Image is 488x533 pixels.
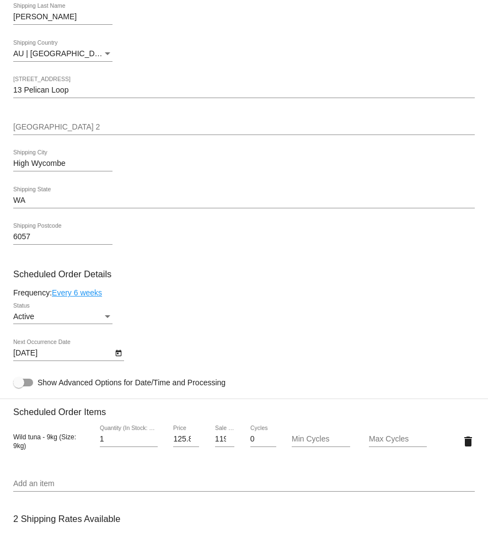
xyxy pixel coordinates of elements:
span: AU | [GEOGRAPHIC_DATA] [13,49,111,58]
input: Add an item [13,480,475,488]
span: Show Advanced Options for Date/Time and Processing [37,377,226,388]
input: Cycles [250,435,276,444]
input: Min Cycles [292,435,350,444]
input: Sale Price [215,435,234,444]
input: Shipping Last Name [13,13,112,21]
input: Price [173,435,199,444]
mat-select: Shipping Country [13,50,112,58]
input: Shipping City [13,159,112,168]
input: Quantity (In Stock: 642) [100,435,158,444]
mat-icon: delete [462,435,475,448]
input: Next Occurrence Date [13,349,112,358]
h3: 2 Shipping Rates Available [13,507,120,531]
a: Every 6 weeks [52,288,102,297]
span: Wild tuna - 9kg (Size: 9kg) [13,433,76,450]
h3: Scheduled Order Details [13,269,475,279]
h3: Scheduled Order Items [13,399,475,417]
input: Max Cycles [369,435,427,444]
input: Shipping Street 1 [13,86,475,95]
input: Shipping Street 2 [13,123,475,132]
span: Active [13,312,34,321]
mat-select: Status [13,313,112,321]
input: Shipping Postcode [13,233,112,241]
button: Open calendar [112,347,124,358]
div: Frequency: [13,288,475,297]
input: Shipping State [13,196,475,205]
